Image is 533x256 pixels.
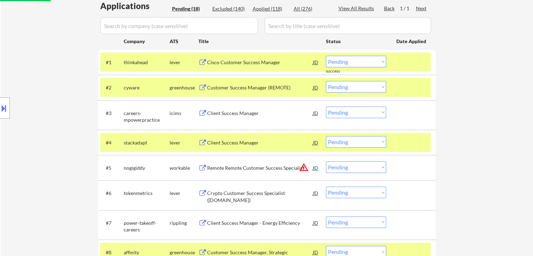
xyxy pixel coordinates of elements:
div: JD [312,107,319,119]
div: Remote Remote Customer Success Specialist [207,164,313,171]
input: Search by company (case sensitive) [100,17,258,34]
div: Company [124,38,170,45]
div: greenhouse [170,84,198,91]
div: Date Applied [396,38,427,45]
div: JD [312,161,319,174]
div: JD [312,216,319,229]
div: stackadapt [124,139,170,146]
div: tokenmetrics [124,190,170,197]
div: Pending (18) [172,5,207,12]
div: Customer Success Manager (REMOTE) [207,84,313,91]
div: #6 [106,190,118,197]
div: Back [384,5,395,12]
div: cyware [124,84,170,91]
div: success [326,68,354,74]
div: Client Success Manager - Energy Efficiency [207,220,313,227]
div: JD [312,56,319,68]
div: Cisco Customer Success Manager [207,59,313,66]
input: Search by title (case sensitive) [265,17,431,34]
div: Applications [100,2,170,10]
div: affinity [124,249,170,256]
div: Next [416,5,427,12]
div: Client Success Manager [207,139,313,146]
div: All (276) [294,5,329,12]
button: warning_amber [299,162,309,172]
div: Status [326,35,386,47]
div: Excluded (140) [212,5,247,12]
div: ATS [170,38,198,45]
div: JD [312,81,319,94]
div: rippling [170,220,198,227]
div: View All Results [339,5,376,12]
div: JD [312,187,319,199]
div: nogigiddy [124,164,170,171]
div: #7 [106,220,118,227]
div: Crypto Customer Success Specialist ([DOMAIN_NAME]) [207,190,313,203]
div: greenhouse [170,249,198,256]
div: workable [170,164,198,171]
div: 1 / 1 [400,5,416,12]
div: JD [312,136,319,149]
div: power-takeoff-careers [124,220,170,233]
div: thinkahead [124,59,170,66]
div: Client Success Manager [207,110,313,117]
div: lever [170,190,198,197]
div: Customer Success Manager, Strategic [207,249,313,256]
div: lever [170,139,198,146]
div: Applied (118) [253,5,288,12]
div: #8 [106,249,118,256]
div: lever [170,59,198,66]
div: careers-mpowerpractice [124,110,170,123]
div: icims [170,110,198,117]
div: Title [198,38,319,45]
